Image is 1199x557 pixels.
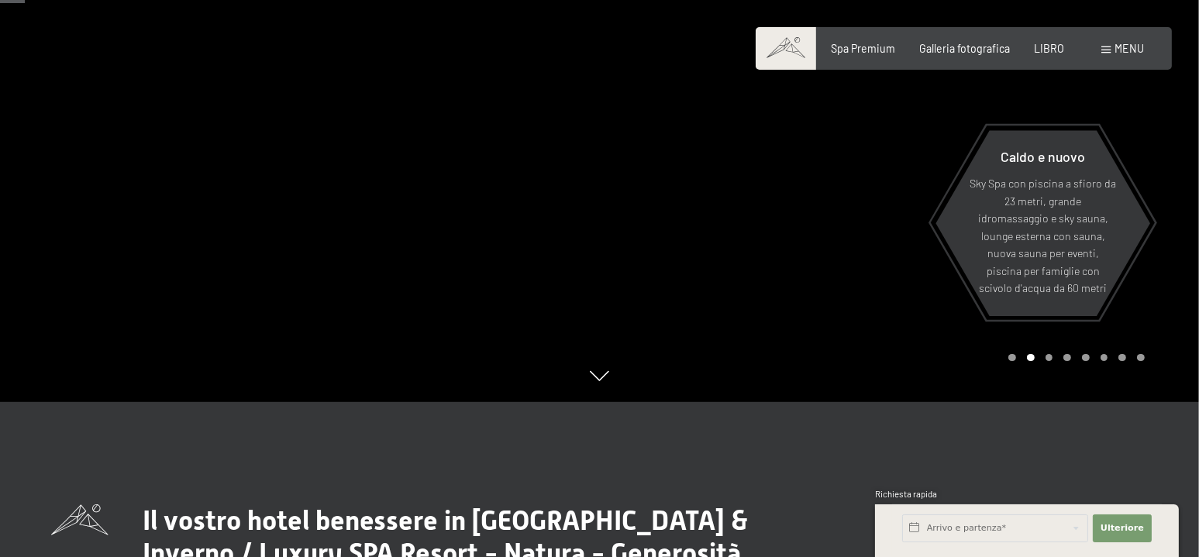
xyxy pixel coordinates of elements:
[1118,354,1126,362] div: Carosello Pagina 7
[1101,523,1144,533] font: Ulteriore
[1093,514,1152,542] button: Ulteriore
[935,129,1151,317] a: Caldo e nuovo Sky Spa con piscina a sfioro da 23 metri, grande idromassaggio e sky sauna, lounge ...
[1137,354,1145,362] div: Pagina 8 della giostra
[1101,354,1108,362] div: Pagina 6 della giostra
[970,177,1116,294] font: Sky Spa con piscina a sfioro da 23 metri, grande idromassaggio e sky sauna, lounge esterna con sa...
[1034,42,1064,55] a: LIBRO
[1008,354,1016,362] div: Carousel Page 1
[1001,148,1085,165] font: Caldo e nuovo
[1003,354,1144,362] div: Paginazione carosello
[919,42,1010,55] a: Galleria fotografica
[1046,354,1053,362] div: Pagina 3 della giostra
[831,42,895,55] a: Spa Premium
[1063,354,1071,362] div: Pagina 4 del carosello
[875,489,937,499] font: Richiesta rapida
[1115,42,1145,55] font: menu
[1082,354,1090,362] div: Pagina 5 della giostra
[1027,354,1035,362] div: Carousel Page 2 (Current Slide)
